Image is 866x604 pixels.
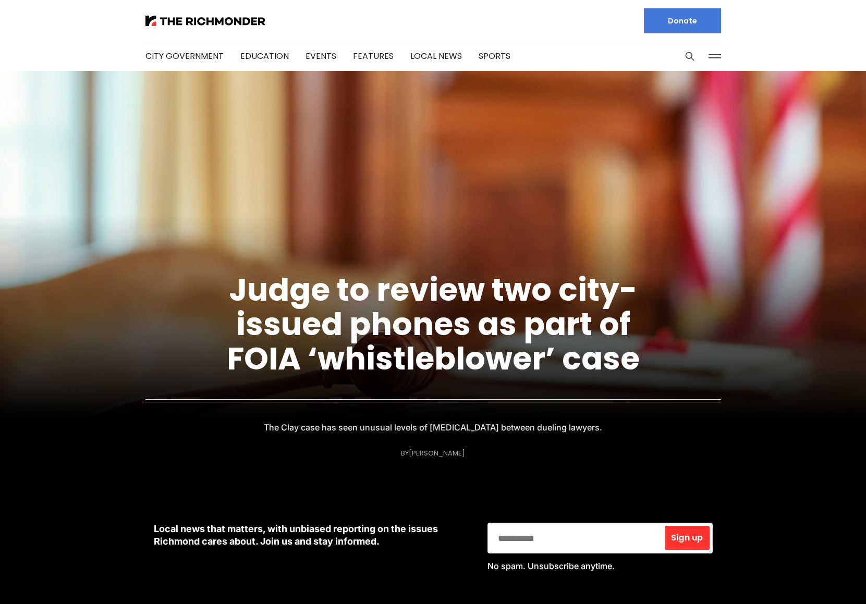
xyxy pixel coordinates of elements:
span: No spam. Unsubscribe anytime. [487,561,608,571]
div: By [401,449,465,457]
a: City Government [145,50,224,62]
img: The Richmonder [145,16,265,26]
a: Features [353,50,394,62]
a: Judge to review two city-issued phones as part of FOIA ‘whistleblower’ case [227,268,640,380]
a: [PERSON_NAME] [409,448,465,458]
a: Events [306,50,336,62]
p: The Clay case has seen unusual levels of [MEDICAL_DATA] between dueling lawyers. [272,420,594,435]
a: Education [240,50,289,62]
iframe: portal-trigger [778,553,866,604]
a: Sports [479,50,510,62]
button: Search this site [682,48,698,64]
a: Donate [644,8,721,33]
span: Sign up [671,534,703,542]
button: Sign up [665,526,709,550]
p: Local news that matters, with unbiased reporting on the issues Richmond cares about. Join us and ... [154,523,471,548]
a: Local News [410,50,462,62]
